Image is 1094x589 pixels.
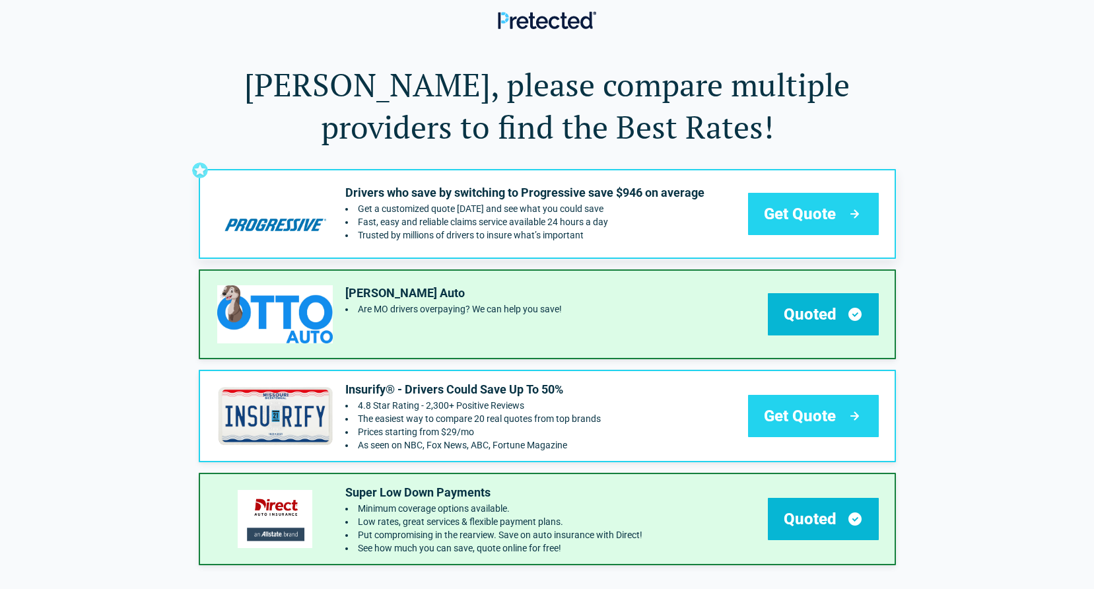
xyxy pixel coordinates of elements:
p: Insurify® - Drivers Could Save Up To 50% [345,382,601,398]
p: Drivers who save by switching to Progressive save $946 on average [345,185,704,201]
li: As seen on NBC, Fox News, ABC, Fortune Magazine [345,440,601,450]
li: Fast, easy and reliable claims service available 24 hours a day [345,217,704,227]
li: The easiest way to compare 20 real quotes from top brands [345,413,601,424]
span: Get Quote [764,405,836,427]
li: Get a customized quote today and see what you could save [345,203,704,214]
img: insurify's logo [216,387,335,444]
li: 4.8 Star Rating - 2,300+ Positive Reviews [345,400,601,411]
li: Prices starting from $29/mo [345,427,601,437]
span: Get Quote [764,203,836,225]
a: progressive's logoDrivers who save by switching to Progressive save $946 on averageGet a customiz... [199,169,896,259]
li: Trusted by millions of drivers to insure what’s important [345,230,704,240]
a: insurify's logoInsurify® - Drivers Could Save Up To 50%4.8 Star Rating - 2,300+ Positive ReviewsT... [199,370,896,462]
img: progressive's logo [216,185,335,242]
h1: [PERSON_NAME], please compare multiple providers to find the Best Rates! [199,63,896,148]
